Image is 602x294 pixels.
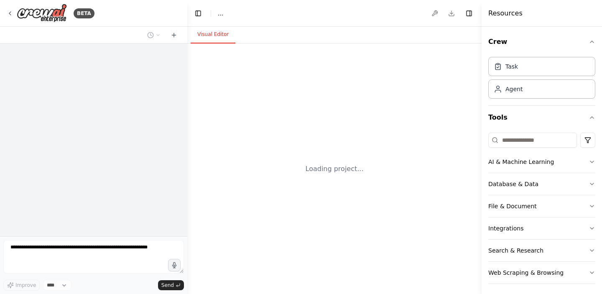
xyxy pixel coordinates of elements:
h4: Resources [488,8,523,18]
button: Click to speak your automation idea [168,259,181,271]
button: Crew [488,30,595,54]
nav: breadcrumb [218,9,223,18]
button: Web Scraping & Browsing [488,262,595,284]
button: File & Document [488,195,595,217]
div: Integrations [488,224,523,233]
div: Agent [505,85,523,93]
div: Loading project... [306,164,364,174]
div: Task [505,62,518,71]
div: AI & Machine Learning [488,158,554,166]
div: Crew [488,54,595,105]
button: Search & Research [488,240,595,261]
button: Hide right sidebar [463,8,475,19]
div: BETA [74,8,94,18]
div: Web Scraping & Browsing [488,268,564,277]
img: Logo [17,4,67,23]
button: Integrations [488,217,595,239]
button: Switch to previous chat [144,30,164,40]
span: Improve [15,282,36,289]
div: Database & Data [488,180,538,188]
button: Start a new chat [167,30,181,40]
span: Send [161,282,174,289]
div: Search & Research [488,246,543,255]
button: Visual Editor [191,26,235,43]
button: Database & Data [488,173,595,195]
button: Improve [3,280,40,291]
div: Tools [488,129,595,291]
div: File & Document [488,202,537,210]
button: AI & Machine Learning [488,151,595,173]
button: Send [158,280,184,290]
span: ... [218,9,223,18]
button: Hide left sidebar [192,8,204,19]
button: Tools [488,106,595,129]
